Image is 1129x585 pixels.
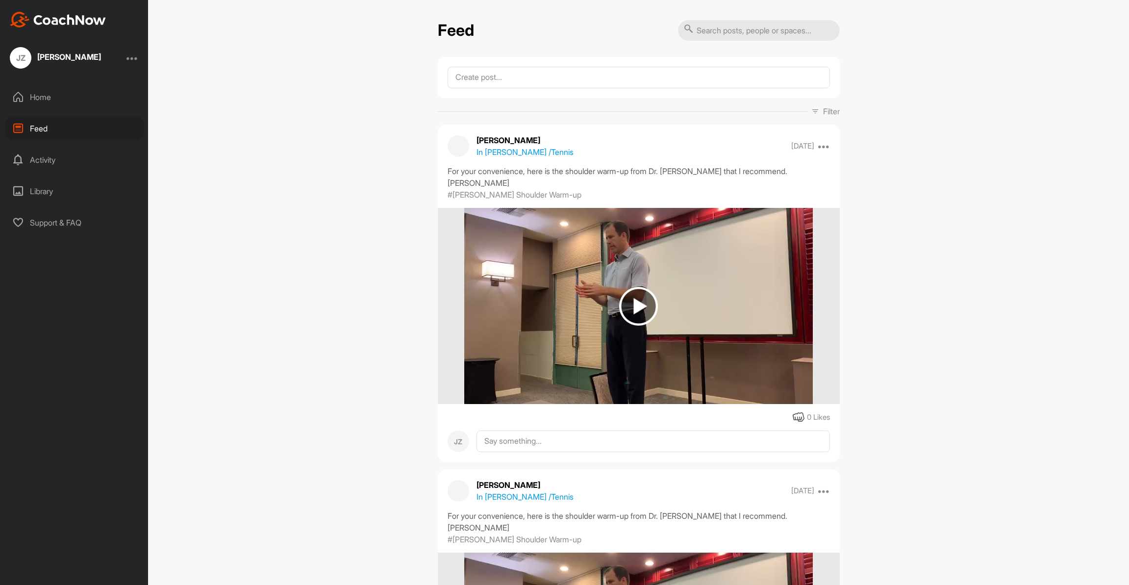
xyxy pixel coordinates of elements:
[477,134,574,146] p: [PERSON_NAME]
[791,486,814,496] p: [DATE]
[448,534,581,545] p: #[PERSON_NAME] Shoulder Warm-up
[37,53,101,61] div: [PERSON_NAME]
[791,141,814,151] p: [DATE]
[477,146,574,158] p: In [PERSON_NAME] / Tennis
[464,208,813,404] img: media
[807,412,830,423] div: 0 Likes
[5,116,144,141] div: Feed
[448,431,469,452] div: JZ
[5,210,144,235] div: Support & FAQ
[448,189,581,201] p: #[PERSON_NAME] Shoulder Warm-up
[5,148,144,172] div: Activity
[448,510,830,534] div: For your convenience, here is the shoulder warm-up from Dr. [PERSON_NAME] that I recommend. [PERS...
[10,47,31,69] div: JZ
[477,491,574,503] p: In [PERSON_NAME] / Tennis
[10,12,106,27] img: CoachNow
[438,21,474,40] h2: Feed
[619,287,658,326] img: play
[678,20,840,41] input: Search posts, people or spaces...
[448,165,830,189] div: For your convenience, here is the shoulder warm-up from Dr. [PERSON_NAME] that I recommend. [PERS...
[5,85,144,109] div: Home
[5,179,144,203] div: Library
[823,105,840,117] p: Filter
[477,479,574,491] p: [PERSON_NAME]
